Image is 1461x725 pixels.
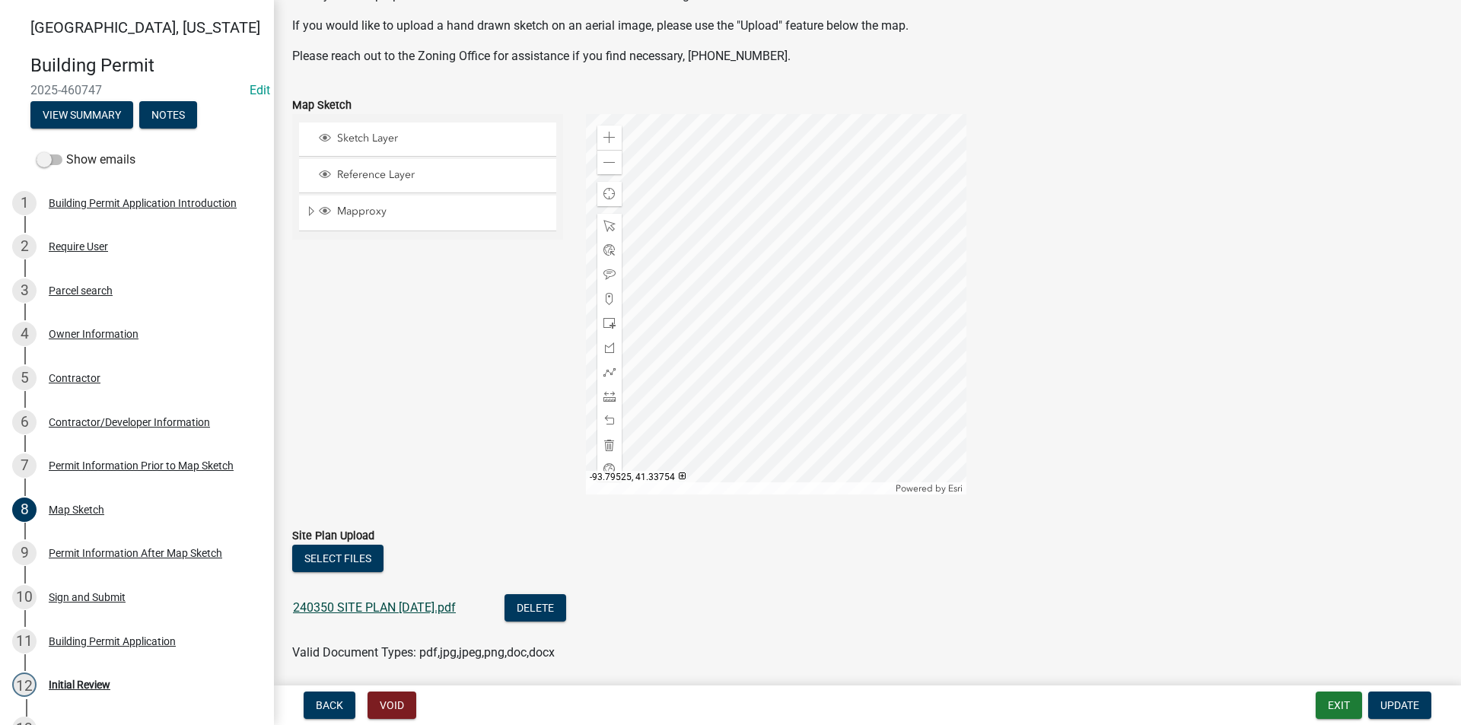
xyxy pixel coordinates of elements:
[597,126,622,150] div: Zoom in
[1368,692,1431,719] button: Update
[293,600,456,615] a: 240350 SITE PLAN [DATE].pdf
[49,636,176,647] div: Building Permit Application
[505,602,566,616] wm-modal-confirm: Delete Document
[317,205,551,220] div: Mapproxy
[49,504,104,515] div: Map Sketch
[49,417,210,428] div: Contractor/Developer Information
[505,594,566,622] button: Delete
[305,205,317,221] span: Expand
[12,234,37,259] div: 2
[299,122,556,157] li: Sketch Layer
[12,322,37,346] div: 4
[333,205,551,218] span: Mapproxy
[292,47,1443,65] p: Please reach out to the Zoning Office for assistance if you find necessary, [PHONE_NUMBER].
[49,592,126,603] div: Sign and Submit
[12,191,37,215] div: 1
[12,673,37,697] div: 12
[30,110,133,122] wm-modal-confirm: Summary
[1380,699,1419,711] span: Update
[49,198,237,208] div: Building Permit Application Introduction
[30,83,243,97] span: 2025-460747
[49,373,100,383] div: Contractor
[333,132,551,145] span: Sketch Layer
[139,110,197,122] wm-modal-confirm: Notes
[948,483,963,494] a: Esri
[12,410,37,434] div: 6
[49,241,108,252] div: Require User
[37,151,135,169] label: Show emails
[49,460,234,471] div: Permit Information Prior to Map Sketch
[299,159,556,193] li: Reference Layer
[250,83,270,97] wm-modal-confirm: Edit Application Number
[12,541,37,565] div: 9
[317,168,551,183] div: Reference Layer
[30,18,260,37] span: [GEOGRAPHIC_DATA], [US_STATE]
[368,692,416,719] button: Void
[292,17,1443,35] p: If you would like to upload a hand drawn sketch on an aerial image, please use the "Upload" featu...
[49,548,222,558] div: Permit Information After Map Sketch
[49,285,113,296] div: Parcel search
[49,679,110,690] div: Initial Review
[30,101,133,129] button: View Summary
[139,101,197,129] button: Notes
[12,278,37,303] div: 3
[12,366,37,390] div: 5
[317,132,551,147] div: Sketch Layer
[299,196,556,231] li: Mapproxy
[12,585,37,609] div: 10
[292,545,384,572] button: Select files
[298,119,558,235] ul: Layer List
[30,55,262,77] h4: Building Permit
[892,482,966,494] div: Powered by
[292,531,374,542] label: Site Plan Upload
[12,498,37,522] div: 8
[1316,692,1362,719] button: Exit
[333,168,551,182] span: Reference Layer
[597,150,622,174] div: Zoom out
[12,629,37,653] div: 11
[49,329,138,339] div: Owner Information
[12,453,37,478] div: 7
[292,645,555,660] span: Valid Document Types: pdf,jpg,jpeg,png,doc,docx
[316,699,343,711] span: Back
[304,692,355,719] button: Back
[597,182,622,206] div: Find my location
[250,83,270,97] a: Edit
[292,100,352,111] label: Map Sketch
